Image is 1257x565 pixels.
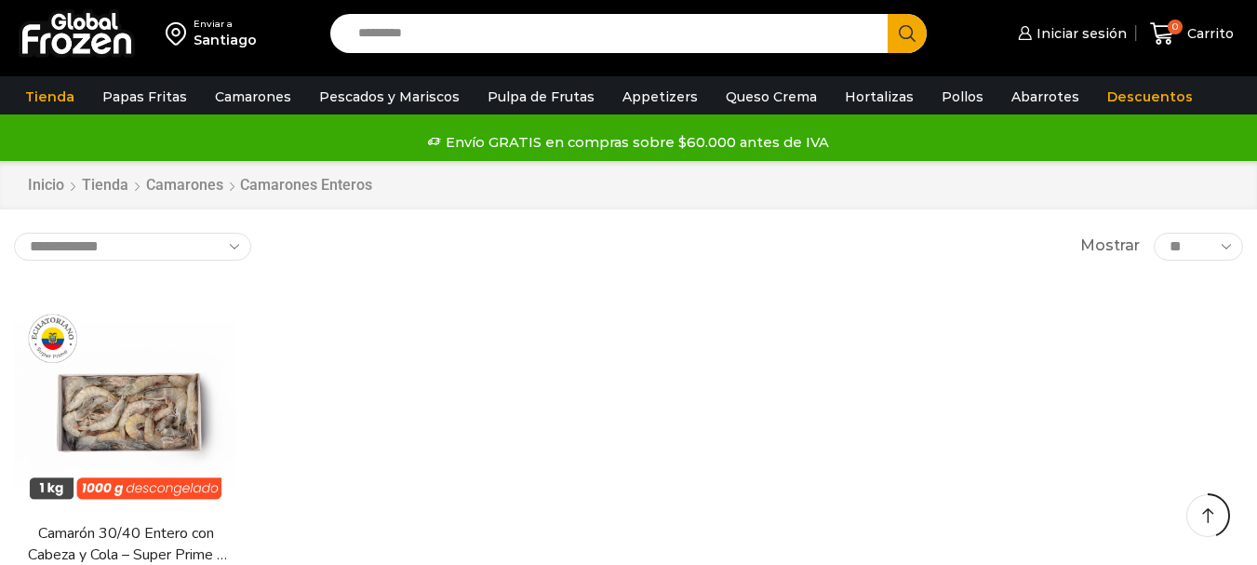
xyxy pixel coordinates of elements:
span: Iniciar sesión [1032,24,1127,43]
a: Descuentos [1098,79,1202,114]
a: Tienda [16,79,84,114]
select: Pedido de la tienda [14,233,251,261]
button: Search button [888,14,927,53]
a: Hortalizas [836,79,923,114]
a: Iniciar sesión [1013,15,1127,52]
img: address-field-icon.svg [166,18,194,49]
a: Pollos [932,79,993,114]
a: 0 Carrito [1145,12,1238,56]
div: Enviar a [194,18,257,31]
span: Mostrar [1080,235,1140,257]
a: Queso Crema [716,79,826,114]
a: Pescados y Mariscos [310,79,469,114]
h1: Camarones Enteros [240,176,372,194]
span: 0 [1168,20,1183,34]
a: Pulpa de Frutas [478,79,604,114]
div: Santiago [194,31,257,49]
a: Camarones [206,79,301,114]
nav: Breadcrumb [27,175,372,196]
a: Abarrotes [1002,79,1089,114]
a: Papas Fritas [93,79,196,114]
a: Appetizers [613,79,707,114]
span: Carrito [1183,24,1234,43]
a: Tienda [81,175,129,196]
a: Inicio [27,175,65,196]
a: Camarones [145,175,224,196]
